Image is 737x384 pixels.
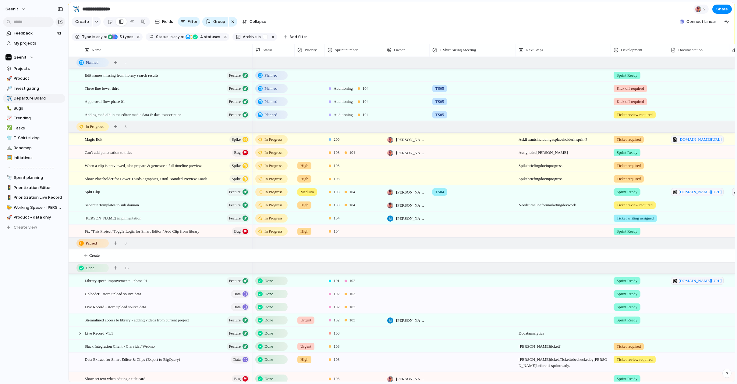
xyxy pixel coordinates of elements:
[229,201,241,209] span: Feature
[3,143,65,153] div: ⛰️Roadmap
[3,94,65,103] div: ✈️Departure Board
[617,112,653,118] span: Ticket review required
[617,357,653,363] span: Ticket review required
[85,175,207,182] span: Show Placeholder for Lower Thirds / graphics, Until Branded Preview Loads
[349,291,356,297] span: 103
[6,154,11,161] div: 🖼️
[188,19,197,25] span: Filter
[349,304,356,310] span: 103
[264,72,277,78] span: Planned
[263,47,272,53] span: Status
[5,85,12,92] button: 🔎
[227,277,250,285] button: Feature
[232,149,250,157] button: Bug
[14,194,63,201] span: Prioritization Live Record
[3,163,65,172] a: ▫️- - - - - - - - - - - - - - -
[264,163,282,169] span: In Progress
[3,74,65,83] a: 🚀Product
[229,175,250,183] button: Spike
[334,176,340,182] span: 103
[677,17,719,26] button: Connect Linear
[92,34,95,40] span: is
[14,105,63,111] span: Bugs
[5,205,12,211] button: 🐝
[5,115,12,121] button: 📈
[435,85,444,92] span: TS05
[435,99,444,105] span: TS05
[617,99,644,105] span: Kick off required
[3,213,65,222] div: 🚀Product - data only
[516,327,611,336] span: Do data analytics
[3,223,65,232] button: Create view
[162,19,173,25] span: Fields
[233,355,241,364] span: Data
[3,124,65,133] a: ✅Tasks
[250,19,266,25] span: Collapse
[229,71,241,80] span: Feature
[300,228,308,234] span: High
[234,148,241,157] span: Bug
[671,136,724,143] a: [DOMAIN_NAME][URL]
[617,72,637,78] span: Sprint Ready
[5,135,12,141] button: 👕
[5,95,12,101] button: ✈️
[173,34,185,40] span: any of
[229,162,250,170] button: Spike
[14,30,55,36] span: Feedback
[92,47,101,53] span: Name
[686,19,716,25] span: Connect Linear
[5,214,12,220] button: 🚀
[227,85,250,92] button: Feature
[125,60,127,66] span: 4
[617,343,641,350] span: Ticket required
[526,47,543,53] span: Next Steps
[3,153,65,162] a: 🖼️Initiatives
[3,84,65,93] div: 🔎Investigating
[85,149,132,156] span: Can't add punctuation to titles
[3,133,65,143] div: 👕T-Shirt sizing
[264,278,273,284] span: Done
[14,125,63,131] span: Tasks
[168,34,186,40] button: isany of
[85,214,141,221] span: [PERSON_NAME] implimentation
[125,124,127,130] span: 8
[185,34,221,40] button: 4 statuses
[14,175,63,181] span: Sprint planning
[170,34,173,40] span: is
[6,85,11,92] div: 🔎
[3,29,65,38] a: Feedback41
[334,85,353,92] span: Auditioning
[198,34,204,39] span: 4
[334,215,340,221] span: 104
[240,17,269,27] button: Collapse
[5,75,12,82] button: 🚀
[227,111,250,119] button: Feature
[3,114,65,123] div: 📈Trending
[3,39,65,48] a: My projects
[3,104,65,113] a: 🐛Bugs
[14,224,37,230] span: Create view
[14,75,63,82] span: Product
[516,159,611,169] span: Spike briefing doc in progress
[264,136,282,143] span: In Progress
[617,317,637,323] span: Sprint Ready
[678,47,703,53] span: Documentation
[14,95,63,101] span: Departure Board
[229,342,241,351] span: Feature
[516,340,611,350] span: [PERSON_NAME] ticket?
[14,205,63,211] span: Working Space - [PERSON_NAME]
[334,136,340,143] span: 200
[300,343,311,350] span: Urgent
[3,173,65,182] div: 🔭Sprint planning
[85,162,202,169] span: When a clip is previewed, also prepare & generate a full timeline preview.
[229,329,241,338] span: Feature
[394,47,405,53] span: Owner
[229,84,241,93] span: Feature
[95,34,107,40] span: any of
[85,277,147,284] span: Library speed improvements - phase 01
[396,317,427,324] span: [PERSON_NAME]
[264,112,277,118] span: Planned
[440,47,476,53] span: T Shirt Sizing Meeting
[229,136,250,143] button: Spike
